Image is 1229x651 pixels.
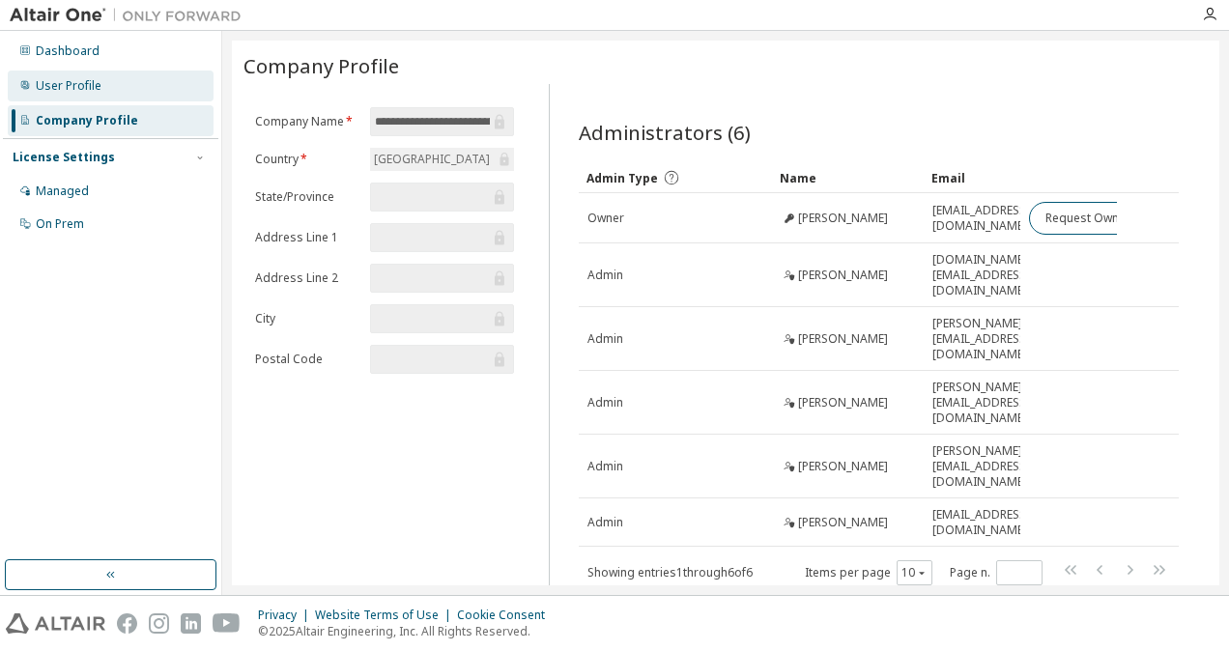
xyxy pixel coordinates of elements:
span: Page n. [950,560,1043,585]
img: linkedin.svg [181,613,201,634]
span: Admin [587,459,623,474]
label: Address Line 2 [255,270,358,286]
img: altair_logo.svg [6,613,105,634]
div: Name [780,162,916,193]
span: [PERSON_NAME] [798,459,888,474]
div: License Settings [13,150,115,165]
div: Managed [36,184,89,199]
button: Request Owner Change [1029,202,1192,235]
span: [PERSON_NAME][EMAIL_ADDRESS][DOMAIN_NAME] [932,316,1030,362]
label: Country [255,152,358,167]
img: facebook.svg [117,613,137,634]
div: Company Profile [36,113,138,128]
span: [PERSON_NAME] [798,331,888,347]
span: [PERSON_NAME] [798,268,888,283]
span: [PERSON_NAME] [798,515,888,530]
label: State/Province [255,189,358,205]
img: instagram.svg [149,613,169,634]
span: [EMAIL_ADDRESS][DOMAIN_NAME] [932,203,1030,234]
img: Altair One [10,6,251,25]
div: [GEOGRAPHIC_DATA] [370,148,514,171]
span: Items per page [805,560,932,585]
p: © 2025 Altair Engineering, Inc. All Rights Reserved. [258,623,557,639]
span: [PERSON_NAME][EMAIL_ADDRESS][DOMAIN_NAME] [932,380,1030,426]
label: Address Line 1 [255,230,358,245]
span: Admin Type [586,170,658,186]
span: Admin [587,395,623,410]
span: Owner [587,211,624,226]
div: Cookie Consent [457,608,557,623]
span: Showing entries 1 through 6 of 6 [587,564,753,580]
span: Admin [587,331,623,347]
span: Admin [587,268,623,283]
label: Company Name [255,114,358,129]
span: [PERSON_NAME] [798,211,888,226]
span: [DOMAIN_NAME][EMAIL_ADDRESS][DOMAIN_NAME] [932,252,1030,298]
img: youtube.svg [213,613,241,634]
label: City [255,311,358,326]
div: Dashboard [36,43,100,59]
span: [PERSON_NAME] [798,395,888,410]
div: On Prem [36,216,84,232]
span: Company Profile [243,52,399,79]
span: [EMAIL_ADDRESS][DOMAIN_NAME] [932,507,1030,538]
span: [PERSON_NAME][EMAIL_ADDRESS][DOMAIN_NAME] [932,443,1030,490]
span: Administrators (6) [579,119,751,146]
button: 10 [901,565,928,580]
div: User Profile [36,78,101,94]
div: Email [931,162,1013,193]
div: [GEOGRAPHIC_DATA] [371,149,493,170]
div: Privacy [258,608,315,623]
label: Postal Code [255,352,358,367]
span: Admin [587,515,623,530]
div: Website Terms of Use [315,608,457,623]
